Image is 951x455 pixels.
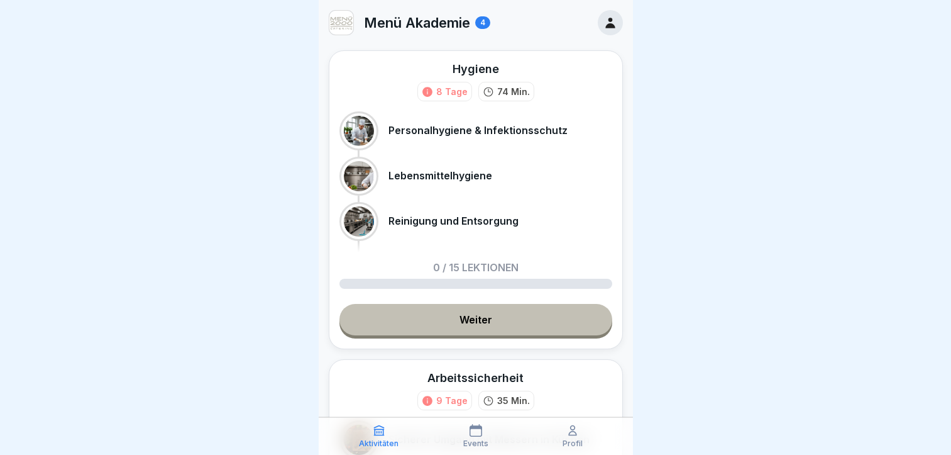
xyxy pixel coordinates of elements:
div: 9 Tage [436,394,468,407]
p: Menü Akademie [364,14,470,31]
p: Events [463,439,488,448]
div: 4 [475,16,490,29]
p: Lebensmittelhygiene [388,170,492,182]
div: Arbeitssicherheit [427,370,524,386]
img: v3gslzn6hrr8yse5yrk8o2yg.png [329,11,353,35]
p: Personalhygiene & Infektionsschutz [388,125,568,137]
p: Reinigung und Entsorgung [388,215,519,227]
p: Profil [563,439,583,448]
p: 35 Min. [497,394,530,407]
a: Weiter [339,304,612,335]
div: 8 Tage [436,85,468,98]
p: 0 / 15 Lektionen [433,262,519,272]
p: 74 Min. [497,85,530,98]
p: Aktivitäten [359,439,399,448]
div: Hygiene [453,61,499,77]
